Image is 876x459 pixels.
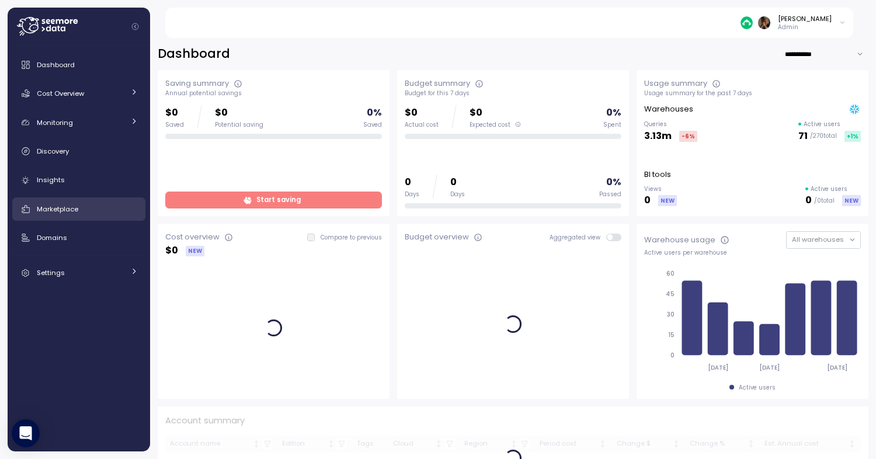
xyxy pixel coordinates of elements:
span: Cost Overview [37,89,84,98]
tspan: [DATE] [760,364,780,371]
h2: Dashboard [158,46,230,62]
span: Domains [37,233,67,242]
tspan: 45 [666,290,675,298]
p: 0 [805,193,812,208]
p: Active users [804,120,840,128]
p: Admin [778,23,832,32]
p: $0 [470,105,522,121]
a: Settings [12,261,145,284]
span: All warehouses [792,235,844,244]
p: Active users [811,185,847,193]
div: [PERSON_NAME] [778,14,832,23]
p: 71 [798,128,808,144]
img: ACg8ocLFKfaHXE38z_35D9oG4qLrdLeB_OJFy4BOGq8JL8YSOowJeg=s96-c [758,16,770,29]
a: Marketplace [12,197,145,221]
tspan: 60 [666,270,675,277]
p: 0 % [606,105,621,121]
div: Usage summary [644,78,707,89]
div: Potential saving [215,121,263,129]
a: Start saving [165,192,382,208]
div: NEW [658,195,677,206]
span: Start saving [256,192,301,208]
div: Spent [603,121,621,129]
span: Aggregated view [550,234,606,241]
div: Active users per warehouse [644,249,861,257]
a: Discovery [12,140,145,163]
tspan: [DATE] [708,364,728,371]
span: Monitoring [37,118,73,127]
div: Budget summary [405,78,470,89]
p: $ 0 [165,243,178,259]
span: Dashboard [37,60,75,69]
p: $0 [165,105,184,121]
div: Active users [739,384,776,392]
p: BI tools [644,169,671,180]
p: 3.13m [644,128,672,144]
div: Saved [165,121,184,129]
div: Budget overview [405,231,469,243]
div: Annual potential savings [165,89,382,98]
button: Collapse navigation [128,22,142,31]
span: Expected cost [470,121,510,129]
span: Discovery [37,147,69,156]
div: +1 % [844,131,861,142]
div: Open Intercom Messenger [12,419,40,447]
div: Passed [599,190,621,199]
img: 687cba7b7af778e9efcde14e.PNG [741,16,753,29]
p: / 270 total [810,132,837,140]
p: Compare to previous [321,234,382,242]
tspan: 30 [667,311,675,318]
span: Marketplace [37,204,78,214]
div: NEW [842,195,861,206]
div: Budget for this 7 days [405,89,621,98]
p: 0 [644,193,651,208]
p: 0 % [367,105,382,121]
div: Days [405,190,419,199]
a: Monitoring [12,111,145,134]
div: NEW [186,246,204,256]
p: $0 [405,105,439,121]
a: Cost Overview [12,82,145,105]
div: -6 % [679,131,697,142]
button: All warehouses [786,231,861,248]
div: Saving summary [165,78,229,89]
span: Insights [37,175,65,185]
tspan: 0 [670,352,675,359]
span: Settings [37,268,65,277]
a: Insights [12,169,145,192]
p: 0 [450,175,465,190]
div: Cost overview [165,231,220,243]
a: Domains [12,226,145,249]
div: Saved [363,121,382,129]
tspan: 15 [668,331,675,339]
p: 0 % [606,175,621,190]
p: / 0 total [814,197,835,205]
a: Dashboard [12,53,145,76]
p: Views [644,185,677,193]
tspan: [DATE] [828,364,848,371]
div: Actual cost [405,121,439,129]
p: Warehouses [644,103,693,115]
div: Days [450,190,465,199]
p: 0 [405,175,419,190]
div: Usage summary for the past 7 days [644,89,861,98]
p: Queries [644,120,697,128]
p: $0 [215,105,263,121]
div: Warehouse usage [644,234,715,246]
